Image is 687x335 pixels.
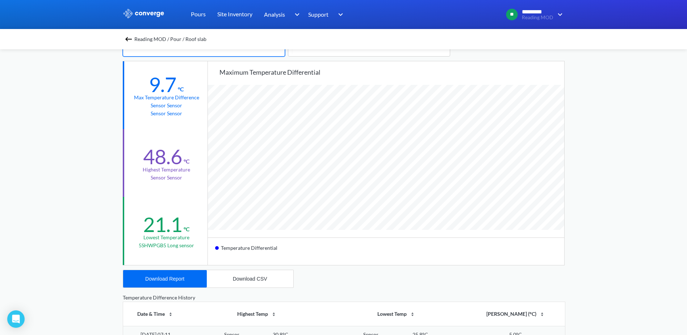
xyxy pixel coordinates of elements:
img: downArrow.svg [553,10,565,19]
span: Reading MOD [522,15,553,20]
div: Maximum temperature differential [219,67,564,77]
span: Reading MOD / Pour / Roof slab [134,34,206,44]
div: Max temperature difference [134,94,199,102]
div: 9.7 [149,72,176,97]
img: sort-icon.svg [410,311,415,317]
div: Open Intercom Messenger [7,310,25,328]
th: Lowest Temp [326,302,466,326]
span: Analysis [264,10,285,19]
span: Support [308,10,328,19]
th: [PERSON_NAME] (°C) [466,302,565,326]
button: Download Report [123,270,207,288]
th: Highest Temp [188,302,326,326]
p: 5SHWPGB5 Long sensor [139,241,194,249]
div: 48.6 [143,144,182,169]
img: downArrow.svg [290,10,301,19]
img: sort-icon.svg [168,311,173,317]
img: logo_ewhite.svg [123,9,165,18]
div: 21.1 [143,212,182,237]
img: backspace.svg [124,35,133,44]
div: Highest temperature [143,166,190,174]
p: Sensor Sensor [151,102,182,109]
p: Sensor Sensor [151,109,182,117]
div: Temperature Difference History [123,294,565,302]
div: Lowest temperature [143,233,189,241]
div: Download CSV [233,276,267,282]
th: Date & Time [123,302,188,326]
img: sort-icon.svg [539,311,545,317]
div: Temperature Differential [215,242,283,259]
button: Download CSV [207,270,293,288]
div: Download Report [145,276,184,282]
p: Sensor Sensor [151,174,182,182]
img: sort-icon.svg [271,311,277,317]
img: downArrow.svg [334,10,345,19]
